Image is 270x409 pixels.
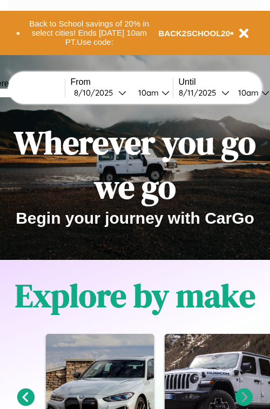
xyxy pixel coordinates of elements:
h1: Explore by make [15,273,255,318]
div: 8 / 10 / 2025 [74,88,118,98]
button: Back to School savings of 20% in select cities! Ends [DATE] 10am PT.Use code: [20,16,159,50]
button: 10am [130,87,173,98]
b: BACK2SCHOOL20 [159,29,231,38]
div: 10am [133,88,161,98]
label: From [71,77,173,87]
div: 8 / 11 / 2025 [179,88,221,98]
button: 8/10/2025 [71,87,130,98]
div: 10am [233,88,261,98]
